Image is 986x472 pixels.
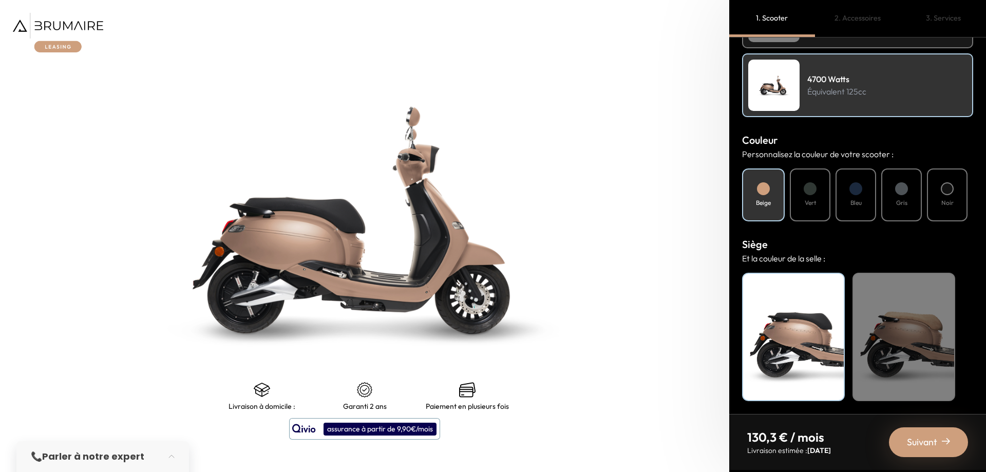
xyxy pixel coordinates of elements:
[756,198,771,207] h4: Beige
[254,382,270,398] img: shipping.png
[747,429,831,445] p: 130,3 € / mois
[850,198,862,207] h4: Bleu
[807,85,866,98] p: Équivalent 125cc
[426,402,509,410] p: Paiement en plusieurs fois
[747,445,831,456] p: Livraison estimée :
[343,402,387,410] p: Garanti 2 ans
[742,252,973,265] p: Et la couleur de la selle :
[324,423,437,436] div: assurance à partir de 9,90€/mois
[896,198,907,207] h4: Gris
[742,237,973,252] h3: Siège
[292,423,316,435] img: logo qivio
[13,13,103,52] img: Brumaire Leasing
[942,437,950,445] img: right-arrow-2.png
[742,148,973,160] p: Personnalisez la couleur de votre scooter :
[805,198,816,207] h4: Vert
[807,73,866,85] h4: 4700 Watts
[807,446,831,455] span: [DATE]
[859,279,949,292] h4: Beige
[941,198,954,207] h4: Noir
[459,382,476,398] img: credit-cards.png
[907,435,937,449] span: Suivant
[742,133,973,148] h3: Couleur
[748,279,839,292] h4: Noir
[748,60,800,111] img: Scooter Leasing
[289,418,440,440] button: assurance à partir de 9,90€/mois
[229,402,295,410] p: Livraison à domicile :
[356,382,373,398] img: certificat-de-garantie.png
